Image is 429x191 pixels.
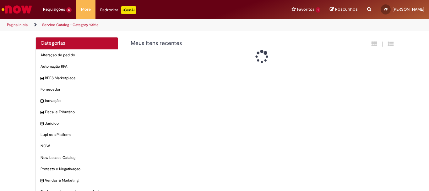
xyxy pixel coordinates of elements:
[36,49,118,61] div: Alteração de pedido
[41,166,113,172] span: Protesto e Negativação
[36,129,118,141] div: Lupi as a Platform
[81,6,91,13] span: More
[41,110,43,116] i: expandir categoria Fiscal e Tributário
[45,98,113,104] span: Inovação
[41,76,43,82] i: expandir categoria BEES Marketplace
[66,7,72,13] span: 6
[121,6,136,14] p: +GenAi
[36,106,118,118] div: expandir categoria Fiscal e Tributário Fiscal e Tributário
[36,95,118,107] div: expandir categoria Inovação Inovação
[45,110,113,115] span: Fiscal e Tributário
[7,22,29,27] a: Página inicial
[36,140,118,152] div: NOW
[36,152,118,164] div: Now Leases Catalog
[41,41,113,46] h2: Categorias
[41,178,43,184] i: expandir categoria Vendas & Marketing
[36,61,118,72] div: Automação RPA
[330,7,358,13] a: Rascunhos
[372,41,377,47] i: Exibição em cartão
[297,6,314,13] span: Favoritos
[45,121,113,126] span: Jurídico
[41,132,113,138] span: Lupi as a Platform
[393,7,424,12] span: [PERSON_NAME]
[41,64,113,69] span: Automação RPA
[382,41,383,48] span: |
[1,3,33,16] img: ServiceNow
[41,155,113,160] span: Now Leases Catalog
[335,6,358,12] span: Rascunhos
[316,7,320,13] span: 1
[5,19,281,31] ul: Trilhas de página
[36,84,118,95] div: Fornecedor
[41,87,113,92] span: Fornecedor
[41,98,43,104] i: expandir categoria Inovação
[41,143,113,149] span: NOW
[43,6,65,13] span: Requisições
[36,72,118,84] div: expandir categoria BEES Marketplace BEES Marketplace
[36,118,118,129] div: expandir categoria Jurídico Jurídico
[100,6,136,14] div: Padroniza
[36,175,118,186] div: expandir categoria Vendas & Marketing Vendas & Marketing
[131,40,326,47] h1: {"description":"","title":"Meus itens recentes"} Categoria
[45,76,113,81] span: BEES Marketplace
[42,22,99,27] a: Service Catalog - Category %title
[41,121,43,127] i: expandir categoria Jurídico
[36,163,118,175] div: Protesto e Negativação
[41,53,113,58] span: Alteração de pedido
[384,7,388,11] span: VF
[388,41,394,47] i: Exibição de grade
[45,178,113,183] span: Vendas & Marketing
